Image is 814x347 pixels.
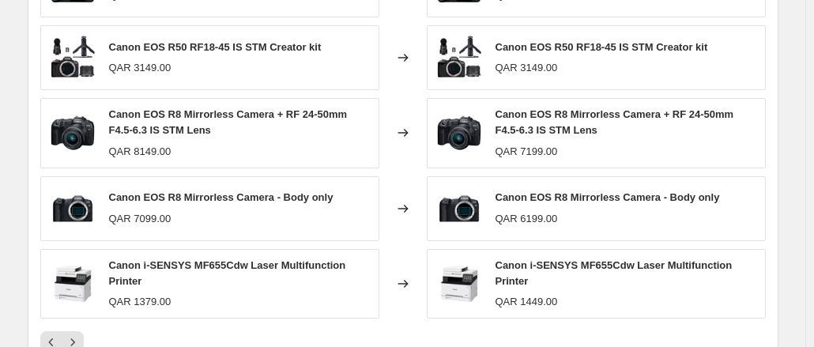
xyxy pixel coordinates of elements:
[496,144,558,160] div: QAR 7199.00
[496,108,734,136] span: Canon EOS R8 Mirrorless Camera + RF 24-50mm F4.5-6.3 IS STM Lens
[109,191,334,203] span: Canon EOS R8 Mirrorless Camera - Body only
[49,260,96,307] img: Canon-i-SENSYS-MF655Cdw-Laser-Multifunction-Printer_80x.jpg
[109,144,171,160] div: QAR 8149.00
[496,211,558,227] div: QAR 6199.00
[109,294,171,310] div: QAR 1379.00
[109,259,346,287] span: Canon i-SENSYS MF655Cdw Laser Multifunction Printer
[435,260,483,307] img: Canon-i-SENSYS-MF655Cdw-Laser-Multifunction-Printer_80x.jpg
[496,294,558,310] div: QAR 1449.00
[496,41,708,53] span: Canon EOS R50 RF18-45 IS STM Creator kit
[49,34,96,81] img: Canon-EOS-R50_80x.jpg
[496,191,720,203] span: Canon EOS R8 Mirrorless Camera - Body only
[435,185,483,232] img: CANON-EOS-R8-BODY_80x.jpg
[109,41,322,53] span: Canon EOS R50 RF18-45 IS STM Creator kit
[109,60,171,76] div: QAR 3149.00
[435,109,483,157] img: CANON-DSLR-EOS-R8-_RF24-50-F4.5-6.3-S1_80x.jpg
[496,259,733,287] span: Canon i-SENSYS MF655Cdw Laser Multifunction Printer
[49,185,96,232] img: CANON-EOS-R8-BODY_80x.jpg
[435,34,483,81] img: Canon-EOS-R50_80x.jpg
[496,60,558,76] div: QAR 3149.00
[109,108,348,136] span: Canon EOS R8 Mirrorless Camera + RF 24-50mm F4.5-6.3 IS STM Lens
[49,109,96,157] img: CANON-DSLR-EOS-R8-_RF24-50-F4.5-6.3-S1_80x.jpg
[109,211,171,227] div: QAR 7099.00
